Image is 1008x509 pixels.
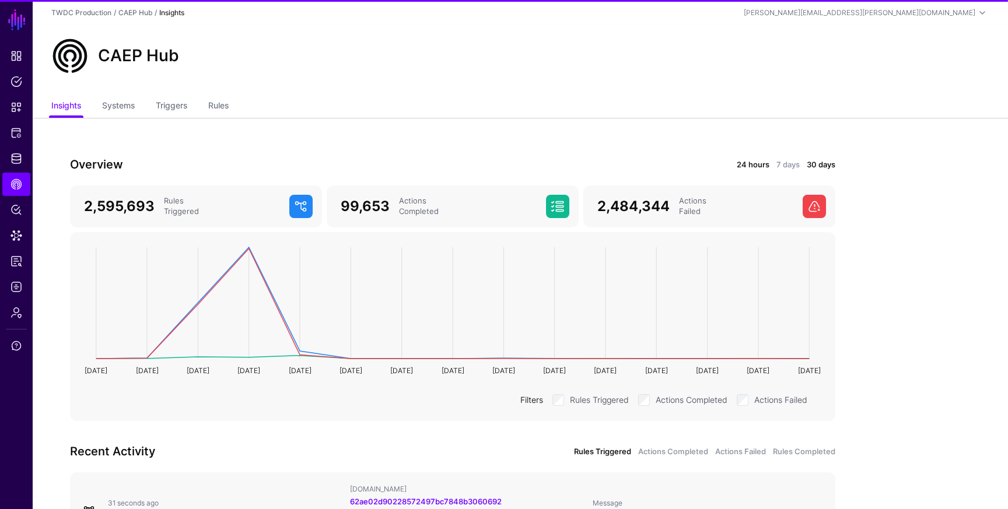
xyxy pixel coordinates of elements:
[341,198,390,215] span: 99,653
[10,204,22,216] span: Policy Lens
[339,366,362,375] text: [DATE]
[2,224,30,247] a: Data Lens
[7,7,27,33] a: SGNL
[798,366,821,375] text: [DATE]
[187,366,209,375] text: [DATE]
[574,446,631,458] a: Rules Triggered
[136,366,159,375] text: [DATE]
[237,366,260,375] text: [DATE]
[10,101,22,113] span: Snippets
[10,127,22,139] span: Protected Systems
[747,366,769,375] text: [DATE]
[645,366,668,375] text: [DATE]
[10,76,22,87] span: Policies
[10,153,22,164] span: Identity Data Fabric
[156,96,187,118] a: Triggers
[111,8,118,18] div: /
[696,366,719,375] text: [DATE]
[570,392,629,406] label: Rules Triggered
[118,8,152,17] a: CAEP Hub
[807,159,835,171] a: 30 days
[98,46,179,66] h2: CAEP Hub
[84,198,155,215] span: 2,595,693
[10,340,22,352] span: Support
[2,301,30,324] a: Admin
[2,44,30,68] a: Dashboard
[350,497,502,506] a: 62ae02d90228572497bc7848b3060692
[674,196,798,217] div: Actions Failed
[394,196,541,217] div: Actions Completed
[737,159,769,171] a: 24 hours
[516,394,548,406] div: Filters
[2,147,30,170] a: Identity Data Fabric
[390,366,413,375] text: [DATE]
[638,446,708,458] a: Actions Completed
[2,96,30,119] a: Snippets
[442,366,464,375] text: [DATE]
[2,121,30,145] a: Protected Systems
[2,70,30,93] a: Policies
[2,250,30,273] a: Access Reporting
[2,275,30,299] a: Logs
[744,8,975,18] div: [PERSON_NAME][EMAIL_ADDRESS][PERSON_NAME][DOMAIN_NAME]
[51,96,81,118] a: Insights
[10,178,22,190] span: CAEP Hub
[754,392,807,406] label: Actions Failed
[70,155,446,174] h3: Overview
[594,366,617,375] text: [DATE]
[152,8,159,18] div: /
[70,442,446,461] h3: Recent Activity
[10,307,22,318] span: Admin
[10,230,22,241] span: Data Lens
[773,446,835,458] a: Rules Completed
[715,446,766,458] a: Actions Failed
[350,485,583,494] div: [DOMAIN_NAME]
[51,8,111,17] a: TWDC Production
[543,366,566,375] text: [DATE]
[159,8,184,17] strong: Insights
[10,281,22,293] span: Logs
[597,198,670,215] span: 2,484,344
[208,96,229,118] a: Rules
[776,159,800,171] a: 7 days
[102,96,135,118] a: Systems
[593,499,825,508] div: Message
[108,499,341,508] div: 31 seconds ago
[289,366,311,375] text: [DATE]
[159,196,285,217] div: Rules Triggered
[2,173,30,196] a: CAEP Hub
[492,366,515,375] text: [DATE]
[85,366,107,375] text: [DATE]
[656,392,727,406] label: Actions Completed
[2,198,30,222] a: Policy Lens
[10,50,22,62] span: Dashboard
[10,255,22,267] span: Access Reporting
